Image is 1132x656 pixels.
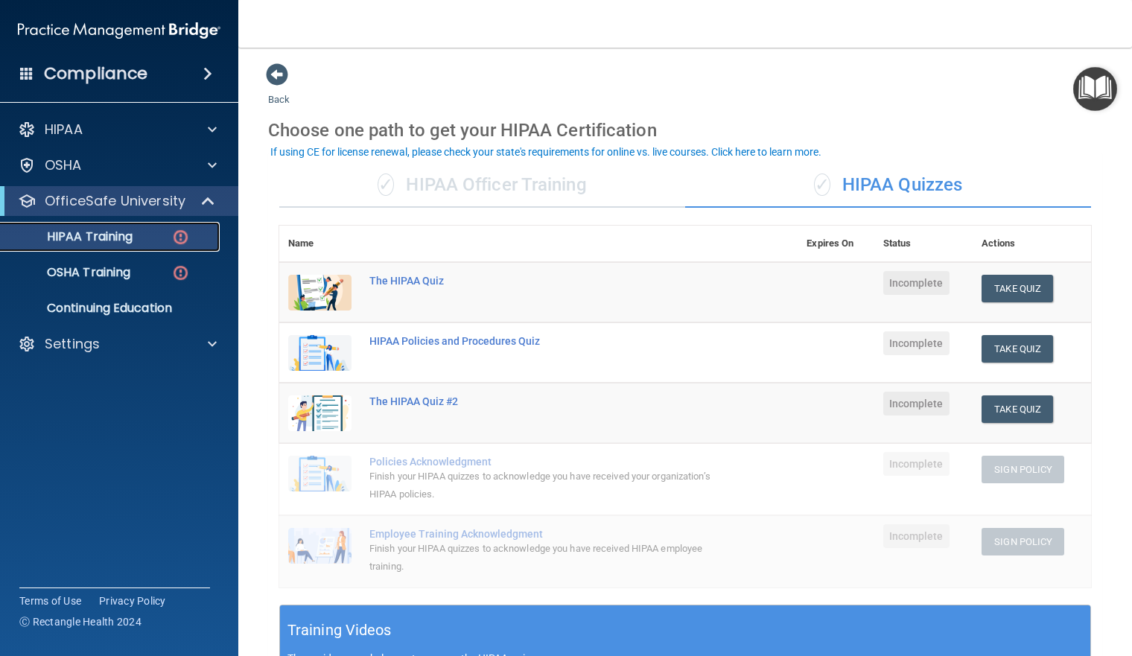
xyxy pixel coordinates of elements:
div: Employee Training Acknowledgment [369,528,723,540]
h5: Training Videos [287,617,392,643]
a: Settings [18,335,217,353]
span: Incomplete [883,271,950,295]
th: Status [874,226,973,262]
p: OfficeSafe University [45,192,185,210]
img: danger-circle.6113f641.png [171,228,190,246]
span: Incomplete [883,392,950,415]
div: Finish your HIPAA quizzes to acknowledge you have received HIPAA employee training. [369,540,723,576]
div: The HIPAA Quiz #2 [369,395,723,407]
button: If using CE for license renewal, please check your state's requirements for online vs. live cours... [268,144,824,159]
button: Take Quiz [982,395,1053,423]
div: HIPAA Policies and Procedures Quiz [369,335,723,347]
a: OfficeSafe University [18,192,216,210]
button: Sign Policy [982,528,1064,555]
img: PMB logo [18,16,220,45]
th: Expires On [798,226,874,262]
p: HIPAA Training [10,229,133,244]
button: Take Quiz [982,275,1053,302]
div: HIPAA Officer Training [279,163,685,208]
a: OSHA [18,156,217,174]
a: Terms of Use [19,593,81,608]
div: The HIPAA Quiz [369,275,723,287]
p: OSHA Training [10,265,130,280]
th: Actions [973,226,1091,262]
span: Incomplete [883,524,950,548]
span: Incomplete [883,331,950,355]
button: Sign Policy [982,456,1064,483]
div: If using CE for license renewal, please check your state's requirements for online vs. live cours... [270,147,821,157]
span: ✓ [378,173,394,196]
div: Choose one path to get your HIPAA Certification [268,109,1102,152]
span: Incomplete [883,452,950,476]
button: Take Quiz [982,335,1053,363]
img: danger-circle.6113f641.png [171,264,190,282]
p: Continuing Education [10,301,213,316]
a: Privacy Policy [99,593,166,608]
div: HIPAA Quizzes [685,163,1091,208]
div: Finish your HIPAA quizzes to acknowledge you have received your organization’s HIPAA policies. [369,468,723,503]
span: ✓ [814,173,830,196]
span: Ⓒ Rectangle Health 2024 [19,614,141,629]
button: Open Resource Center [1073,67,1117,111]
a: Back [268,76,290,105]
div: Policies Acknowledgment [369,456,723,468]
p: HIPAA [45,121,83,138]
a: HIPAA [18,121,217,138]
p: Settings [45,335,100,353]
p: OSHA [45,156,82,174]
h4: Compliance [44,63,147,84]
th: Name [279,226,360,262]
